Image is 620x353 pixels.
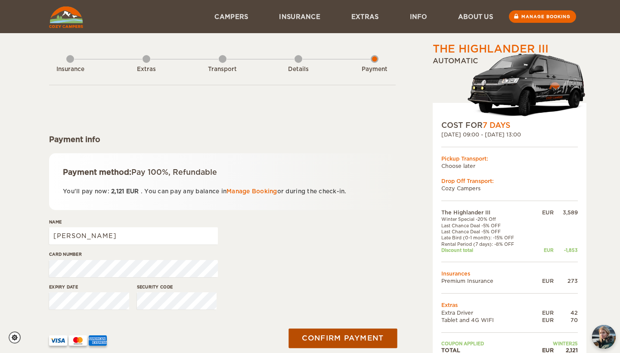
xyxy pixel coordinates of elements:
[441,301,578,309] td: Extras
[483,121,510,130] span: 7 Days
[441,177,578,185] div: Drop Off Transport:
[137,284,217,290] label: Security code
[123,65,170,74] div: Extras
[533,247,554,253] div: EUR
[441,162,578,170] td: Choose later
[441,247,533,253] td: Discount total
[441,185,578,192] td: Cozy Campers
[533,209,554,216] div: EUR
[554,277,578,285] div: 273
[467,49,586,120] img: stor-langur-4.png
[9,331,26,344] a: Cookie settings
[111,188,124,195] span: 2,121
[199,65,246,74] div: Transport
[49,134,396,145] div: Payment info
[441,309,533,316] td: Extra Driver
[554,209,578,216] div: 3,589
[441,235,533,241] td: Late Bird (0-1 month): -15% OFF
[509,10,576,23] a: Manage booking
[49,335,67,346] img: VISA
[592,325,616,349] button: chat-button
[441,277,533,285] td: Premium Insurance
[533,277,554,285] div: EUR
[441,316,533,324] td: Tablet and 4G WIFI
[49,251,218,257] label: Card number
[592,325,616,349] img: Freyja at Cozy Campers
[441,131,578,138] div: [DATE] 09:00 - [DATE] 13:00
[441,223,533,229] td: Last Chance Deal -5% OFF
[49,6,83,28] img: Cozy Campers
[69,335,87,346] img: mastercard
[89,335,107,346] img: AMEX
[351,65,398,74] div: Payment
[441,155,578,162] div: Pickup Transport:
[441,241,533,247] td: Rental Period (7 days): -8% OFF
[554,247,578,253] div: -1,853
[63,167,382,177] div: Payment method:
[441,120,578,130] div: COST FOR
[46,65,94,74] div: Insurance
[49,284,129,290] label: Expiry date
[533,341,578,347] td: WINTER25
[554,309,578,316] div: 42
[441,229,533,235] td: Last Chance Deal -5% OFF
[533,309,554,316] div: EUR
[441,270,578,277] td: Insurances
[554,316,578,324] div: 70
[226,188,277,195] a: Manage Booking
[441,341,533,347] td: Coupon applied
[441,216,533,222] td: Winter Special -20% Off
[433,42,549,56] div: The Highlander III
[131,168,217,176] span: Pay 100%, Refundable
[533,316,554,324] div: EUR
[288,328,397,348] button: Confirm payment
[63,186,382,196] p: You'll pay now: . You can pay any balance in or during the check-in.
[441,209,533,216] td: The Highlander III
[126,188,139,195] span: EUR
[49,219,218,225] label: Name
[433,56,586,120] div: Automatic
[275,65,322,74] div: Details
